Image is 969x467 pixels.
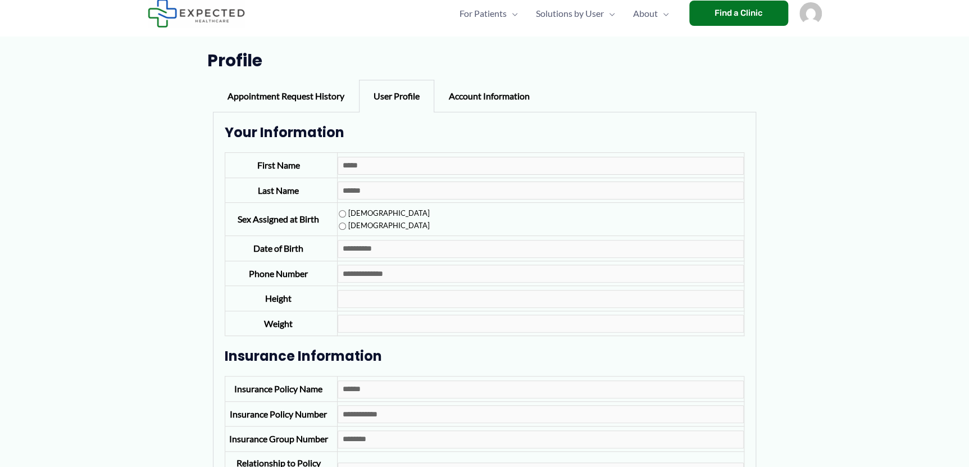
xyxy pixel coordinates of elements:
div: User Profile [359,80,434,112]
label: Last Name [258,185,299,196]
label: First Name [257,160,300,170]
label: Sex Assigned at Birth [238,214,319,224]
h3: Insurance Information [225,347,744,365]
label: Phone Number [249,268,308,279]
label: Insurance Policy Name [234,383,322,394]
label: Height [265,293,292,303]
label: Weight [264,318,293,329]
div: Account Information [434,80,544,112]
a: Find a Clinic [689,1,788,26]
a: Account icon link [799,7,822,17]
div: Appointment Request History [213,80,359,112]
h1: Profile [207,51,762,71]
label: Insurance Group Number [229,433,328,444]
label: Date of Birth [253,243,303,253]
input: [DEMOGRAPHIC_DATA] [339,223,346,230]
label: [DEMOGRAPHIC_DATA] [339,208,430,217]
label: Insurance Policy Number [230,409,327,419]
label: [DEMOGRAPHIC_DATA] [339,221,430,230]
input: [DEMOGRAPHIC_DATA] [339,210,346,217]
h3: Your Information [225,124,744,141]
